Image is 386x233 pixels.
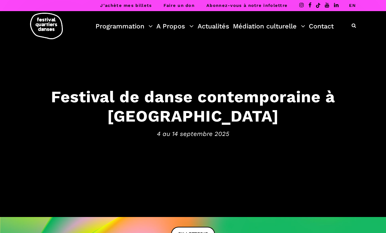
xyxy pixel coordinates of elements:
a: A Propos [156,21,194,32]
span: 4 au 14 septembre 2025 [7,129,379,139]
h3: Festival de danse contemporaine à [GEOGRAPHIC_DATA] [7,87,379,126]
a: Médiation culturelle [233,21,305,32]
a: J’achète mes billets [100,3,152,8]
a: Actualités [198,21,229,32]
img: logo-fqd-med [30,13,63,39]
a: Programmation [96,21,153,32]
a: Abonnez-vous à notre infolettre [206,3,288,8]
a: EN [349,3,356,8]
a: Contact [309,21,334,32]
a: Faire un don [164,3,195,8]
